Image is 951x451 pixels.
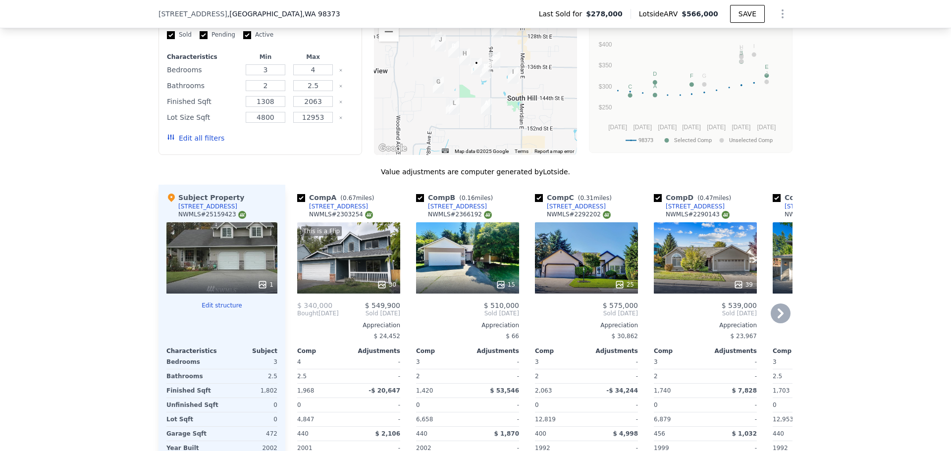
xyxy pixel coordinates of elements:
div: NWMLS # 2366192 [428,210,492,219]
div: Bathrooms [166,369,220,383]
span: 6,879 [654,416,671,423]
span: 0 [654,401,658,408]
div: 8419 133rd St E [448,41,459,58]
div: Appreciation [535,321,638,329]
div: 25 [615,280,634,290]
div: [STREET_ADDRESS] [428,202,487,210]
span: ( miles) [336,195,378,201]
span: $ 1,870 [494,430,519,437]
text: [DATE] [732,124,751,131]
span: $278,000 [586,9,623,19]
span: $ 340,000 [297,301,332,309]
img: NWMLS Logo [365,211,373,219]
span: 1,740 [654,387,671,394]
span: $ 510,000 [484,301,519,309]
span: 0.16 [462,195,475,201]
span: $ 53,546 [490,387,519,394]
div: Comp [297,347,349,355]
span: 2,063 [535,387,552,394]
div: [STREET_ADDRESS] [547,202,606,210]
div: - [588,412,638,426]
div: 30 [377,280,396,290]
text: E [765,64,768,70]
span: 0 [773,401,777,408]
button: Zoom out [379,22,399,42]
div: 3 [224,355,277,369]
a: [STREET_ADDRESS] [654,202,725,210]
div: 1 [258,280,273,290]
div: [STREET_ADDRESS] [178,202,237,210]
span: 0 [535,401,539,408]
div: 2 [654,369,703,383]
span: 440 [773,430,784,437]
div: Bedrooms [167,63,240,77]
div: - [707,398,757,412]
a: [STREET_ADDRESS] [773,202,844,210]
span: $ 549,900 [365,301,400,309]
text: [DATE] [682,124,701,131]
button: Clear [339,68,343,72]
div: 7918 131st Street Ct E [431,32,442,49]
img: NWMLS Logo [238,211,246,219]
div: Adjustments [705,347,757,355]
span: , [GEOGRAPHIC_DATA] [227,9,340,19]
div: 14223 80th Avenue Ct E [433,77,444,94]
span: [STREET_ADDRESS] [158,9,227,19]
a: [STREET_ADDRESS] [416,202,487,210]
text: L [740,45,743,51]
img: NWMLS Logo [722,211,730,219]
a: Open this area in Google Maps (opens a new window) [376,142,409,155]
div: [STREET_ADDRESS] [785,202,844,210]
span: 6,658 [416,416,433,423]
span: $ 575,000 [603,301,638,309]
div: - [707,412,757,426]
div: - [588,355,638,369]
span: , WA 98373 [302,10,340,18]
span: ( miles) [693,195,735,201]
button: Keyboard shortcuts [442,149,449,153]
div: - [707,369,757,383]
div: 2.5 [773,369,822,383]
span: 0.67 [343,195,356,201]
div: Subject Property [166,193,244,202]
span: 3 [535,358,539,365]
div: 13122 81st Avenue Ct E [435,35,446,51]
div: Characteristics [166,347,222,355]
div: Adjustments [349,347,400,355]
div: - [588,398,638,412]
div: [STREET_ADDRESS] [309,202,368,210]
button: Clear [339,84,343,88]
span: 4 [297,358,301,365]
text: $250 [599,104,612,111]
div: - [707,355,757,369]
span: 1,703 [773,387,790,394]
div: Adjustments [468,347,519,355]
div: - [470,398,519,412]
text: $300 [599,83,612,90]
div: Subject [222,347,277,355]
div: Comp A [297,193,378,202]
span: 440 [297,430,309,437]
div: [STREET_ADDRESS] [666,202,725,210]
div: - [351,355,400,369]
span: $ 30,862 [612,333,638,340]
span: Sold [DATE] [339,309,400,317]
div: Value adjustments are computer generated by Lotside . [158,167,792,177]
span: $ 66 [506,333,519,340]
span: Map data ©2025 Google [455,149,509,154]
input: Pending [200,31,208,39]
button: SAVE [730,5,765,23]
text: Selected Comp [674,137,712,144]
div: Comp E [773,193,853,202]
div: Appreciation [416,321,519,329]
div: Comp [773,347,824,355]
label: Active [243,31,273,39]
label: Sold [167,31,192,39]
text: 98373 [638,137,653,144]
span: 0.47 [700,195,713,201]
div: - [351,412,400,426]
img: Google [376,142,409,155]
span: 456 [654,430,665,437]
span: Sold [DATE] [535,309,638,317]
div: NWMLS # 2290143 [666,210,730,219]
